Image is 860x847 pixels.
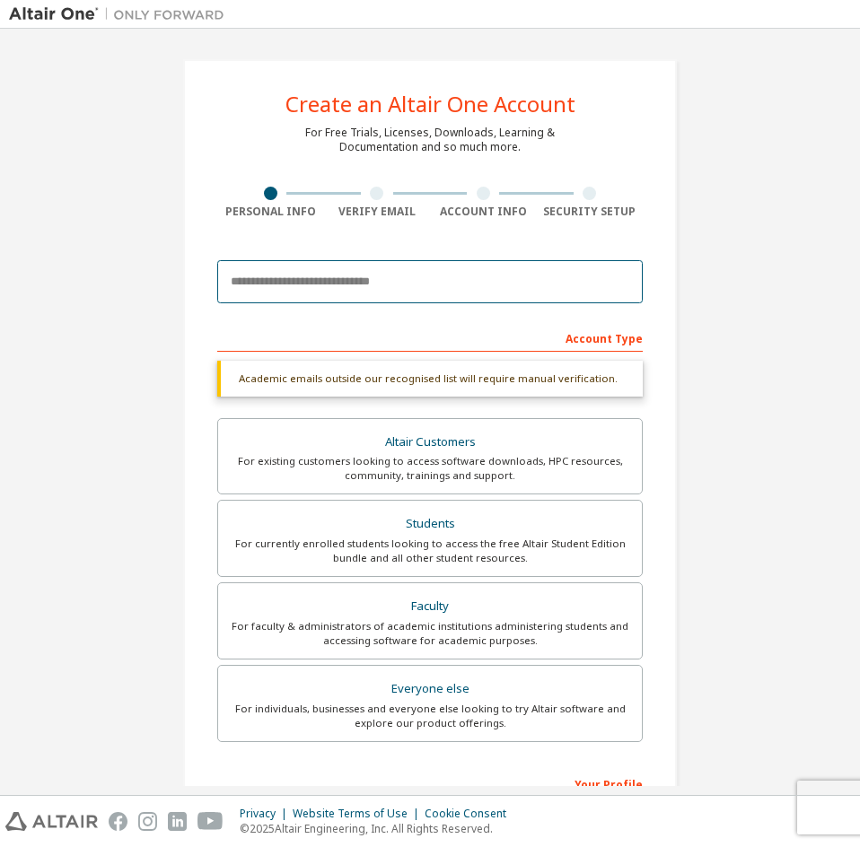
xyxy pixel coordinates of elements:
[305,126,555,154] div: For Free Trials, Licenses, Downloads, Learning & Documentation and so much more.
[229,430,631,455] div: Altair Customers
[197,812,224,831] img: youtube.svg
[138,812,157,831] img: instagram.svg
[293,807,425,821] div: Website Terms of Use
[425,807,517,821] div: Cookie Consent
[229,677,631,702] div: Everyone else
[240,821,517,836] p: © 2025 Altair Engineering, Inc. All Rights Reserved.
[229,454,631,483] div: For existing customers looking to access software downloads, HPC resources, community, trainings ...
[285,93,575,115] div: Create an Altair One Account
[217,769,643,798] div: Your Profile
[240,807,293,821] div: Privacy
[229,537,631,565] div: For currently enrolled students looking to access the free Altair Student Edition bundle and all ...
[229,619,631,648] div: For faculty & administrators of academic institutions administering students and accessing softwa...
[229,702,631,730] div: For individuals, businesses and everyone else looking to try Altair software and explore our prod...
[168,812,187,831] img: linkedin.svg
[217,361,643,397] div: Academic emails outside our recognised list will require manual verification.
[5,812,98,831] img: altair_logo.svg
[229,594,631,619] div: Faculty
[109,812,127,831] img: facebook.svg
[324,205,431,219] div: Verify Email
[537,205,644,219] div: Security Setup
[229,511,631,537] div: Students
[217,205,324,219] div: Personal Info
[430,205,537,219] div: Account Info
[9,5,233,23] img: Altair One
[217,323,643,352] div: Account Type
